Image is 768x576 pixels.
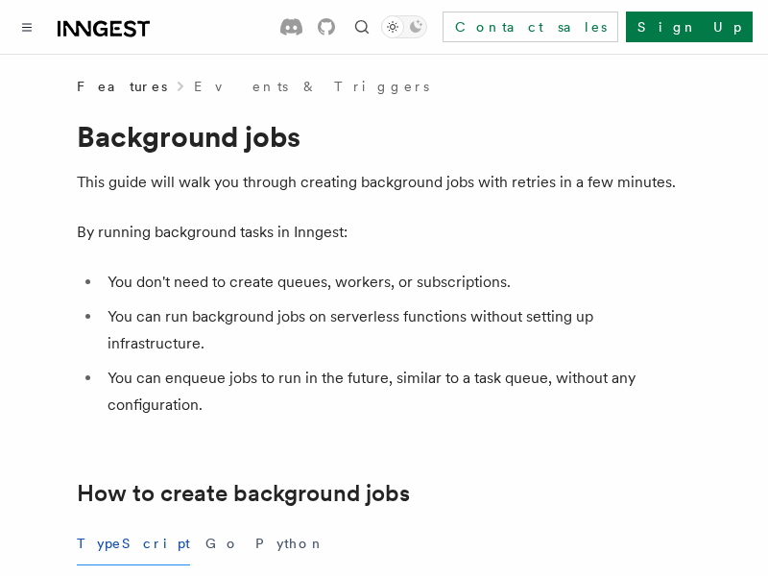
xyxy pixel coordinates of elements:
[443,12,618,42] a: Contact sales
[77,219,691,246] p: By running background tasks in Inngest:
[350,15,373,38] button: Find something...
[15,15,38,38] button: Toggle navigation
[255,522,325,565] button: Python
[102,269,691,296] li: You don't need to create queues, workers, or subscriptions.
[102,365,691,419] li: You can enqueue jobs to run in the future, similar to a task queue, without any configuration.
[102,303,691,357] li: You can run background jobs on serverless functions without setting up infrastructure.
[381,15,427,38] button: Toggle dark mode
[205,522,240,565] button: Go
[194,77,429,96] a: Events & Triggers
[626,12,753,42] a: Sign Up
[77,77,167,96] span: Features
[77,522,190,565] button: TypeScript
[77,119,691,154] h1: Background jobs
[77,169,691,196] p: This guide will walk you through creating background jobs with retries in a few minutes.
[77,480,410,507] a: How to create background jobs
